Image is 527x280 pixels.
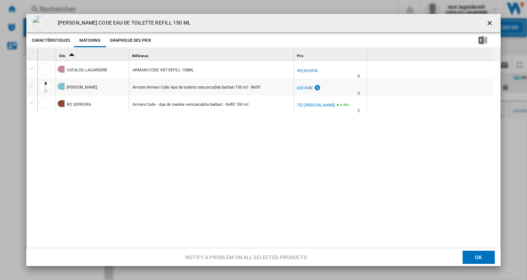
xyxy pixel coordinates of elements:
div: Sort None [39,49,56,60]
div: Délai de livraison : 2 jours [358,107,360,115]
div: RO SEPHORA [67,96,91,113]
button: OK [463,250,495,264]
img: promotionV3.png [314,85,321,91]
img: excel-24x24.png [478,36,487,45]
h4: [PERSON_NAME] CODE EAU DE TOILETTE REFILL 150 ML [54,19,191,27]
div: 101316982 [129,61,294,78]
div: https://www.sephora.ro/p/code---refillable-eau-de-toilette-656881.html [129,96,294,112]
button: Notify a problem on all selected products [183,250,309,264]
div: Armani Armani Code Apa de toaleta reincarcabila barbati 150 ml - Refill [132,79,260,96]
div: ARMANI CODE VDT REFILL 150ML [132,62,194,79]
div: [PERSON_NAME] [67,79,97,96]
div: Sort Ascending [57,49,129,60]
button: Caractéristiques [30,34,72,47]
div: Armani Code - Apa de toaleta reincarcabila barbati - Refill 150 ml [132,96,248,113]
div: 752 [PERSON_NAME] [296,102,335,109]
div: Sort None [131,49,294,60]
ng-md-icon: getI18NText('BUTTONS.CLOSE_DIALOG') [486,19,495,28]
button: Télécharger au format Excel [467,34,499,47]
md-dialog: Product popup [26,14,501,266]
span: 4.44 [340,103,347,107]
div: 492,83 RON [296,67,318,75]
div: 752 [PERSON_NAME] [297,103,335,108]
span: Prix [297,54,303,58]
div: Délai de livraison : 3 jours [358,90,360,97]
button: getI18NText('BUTTONS.CLOSE_DIALOG') [483,16,498,30]
div: Référence Sort None [131,49,294,60]
div: Sort None [369,49,493,60]
img: 311298-media_swatch.jpg [32,16,47,30]
div: https://www.douglas.ro/p/armani-armani-code-apa-de-toaleta-reincarcabila-barbati-1073314 [129,78,294,95]
span: Référence [132,54,148,58]
span: Site [59,54,65,58]
div: Prix Sort None [295,49,367,60]
div: Sort None [295,49,367,60]
i: % [339,102,344,111]
div: 633 RON [296,85,321,92]
div: 492,83 RON [297,68,318,73]
button: Graphique des prix [108,34,153,47]
span: Sort Ascending [66,54,78,58]
div: 633 RON [297,86,313,90]
div: CATALOG LAGARDERE [67,62,107,79]
div: Délai de livraison : 0 jour [358,73,360,80]
button: Matching [74,34,106,47]
div: Site Sort Ascending [57,49,129,60]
